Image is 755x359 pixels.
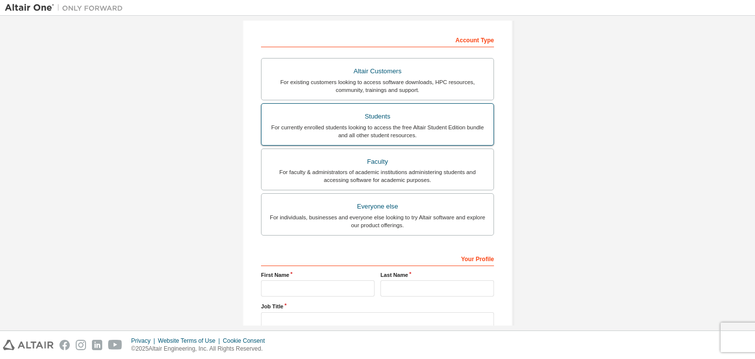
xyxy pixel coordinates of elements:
img: altair_logo.svg [3,340,54,350]
div: For currently enrolled students looking to access the free Altair Student Edition bundle and all ... [267,123,488,139]
div: Privacy [131,337,158,345]
img: linkedin.svg [92,340,102,350]
div: Altair Customers [267,64,488,78]
div: For faculty & administrators of academic institutions administering students and accessing softwa... [267,168,488,184]
label: First Name [261,271,375,279]
div: Account Type [261,31,494,47]
div: Your Profile [261,250,494,266]
div: Cookie Consent [223,337,270,345]
img: facebook.svg [59,340,70,350]
label: Job Title [261,302,494,310]
img: Altair One [5,3,128,13]
div: For individuals, businesses and everyone else looking to try Altair software and explore our prod... [267,213,488,229]
div: Everyone else [267,200,488,213]
label: Last Name [380,271,494,279]
div: Faculty [267,155,488,169]
div: Website Terms of Use [158,337,223,345]
img: youtube.svg [108,340,122,350]
div: Students [267,110,488,123]
img: instagram.svg [76,340,86,350]
p: © 2025 Altair Engineering, Inc. All Rights Reserved. [131,345,271,353]
div: For existing customers looking to access software downloads, HPC resources, community, trainings ... [267,78,488,94]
